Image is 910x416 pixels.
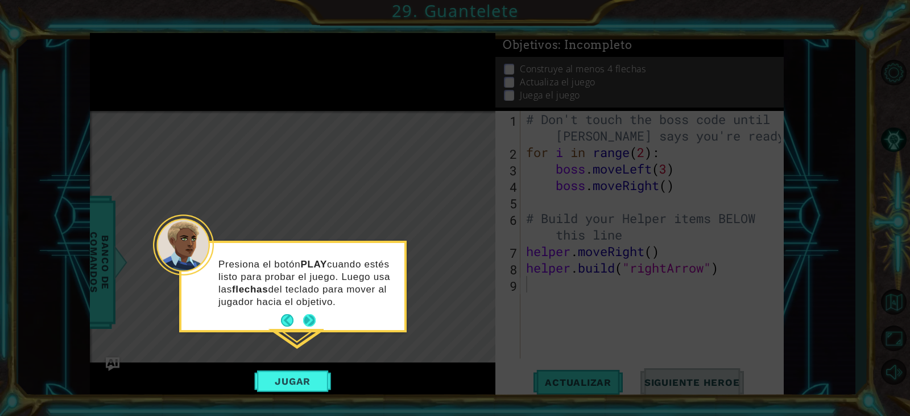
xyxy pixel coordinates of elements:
[303,314,316,327] button: Next
[218,258,396,308] p: Presiona el botón cuando estés listo para probar el juego. Luego usa las del teclado para mover a...
[254,370,331,392] button: Jugar
[281,314,303,327] button: Back
[232,284,268,295] strong: flechas
[300,259,327,270] strong: PLAY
